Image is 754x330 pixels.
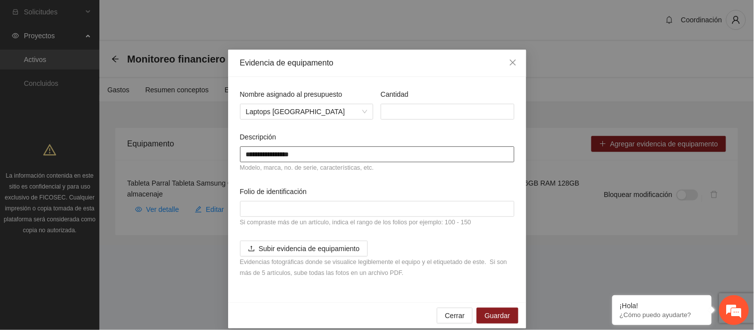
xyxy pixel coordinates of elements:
div: Evidencia de equipamento [240,58,514,68]
input: Cantidad [381,104,514,120]
label: Descripción [240,132,276,142]
div: ¡Hola! [620,302,704,310]
textarea: Escriba su mensaje y pulse “Intro” [5,222,189,257]
p: ¿Cómo puedo ayudarte? [620,311,704,319]
input: Folio de identificación [240,201,514,217]
label: Nombre asignado al presupuesto [240,89,342,100]
article: Evidencias fotográficas donde se visualice legiblemente el equipo y el etiquetado de este. Si son... [240,257,514,278]
span: Laptops Chihuahua [246,104,368,119]
span: Subir evidencia de equipamiento [259,243,360,254]
article: Modelo, marca, no. de serie, características, etc. [240,162,514,173]
label: Cantidad [381,89,409,100]
span: upload [248,245,255,253]
label: Folio de identificación [240,186,307,197]
button: Guardar [477,308,518,324]
span: close [509,59,517,66]
button: Close [500,50,526,76]
span: Cerrar [445,310,465,321]
span: uploadSubir evidencia de equipamiento [240,245,368,253]
input: Descripción [240,146,514,162]
button: uploadSubir evidencia de equipamiento [240,241,368,257]
div: Minimizar ventana de chat en vivo [163,5,187,29]
button: Cerrar [437,308,473,324]
span: Guardar [485,310,510,321]
span: Estamos en línea. [58,108,137,208]
div: Chatee con nosotros ahora [52,51,167,64]
article: Si compraste más de un artículo, indica el rango de los folios por ejemplo: 100 - 150 [240,217,514,228]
